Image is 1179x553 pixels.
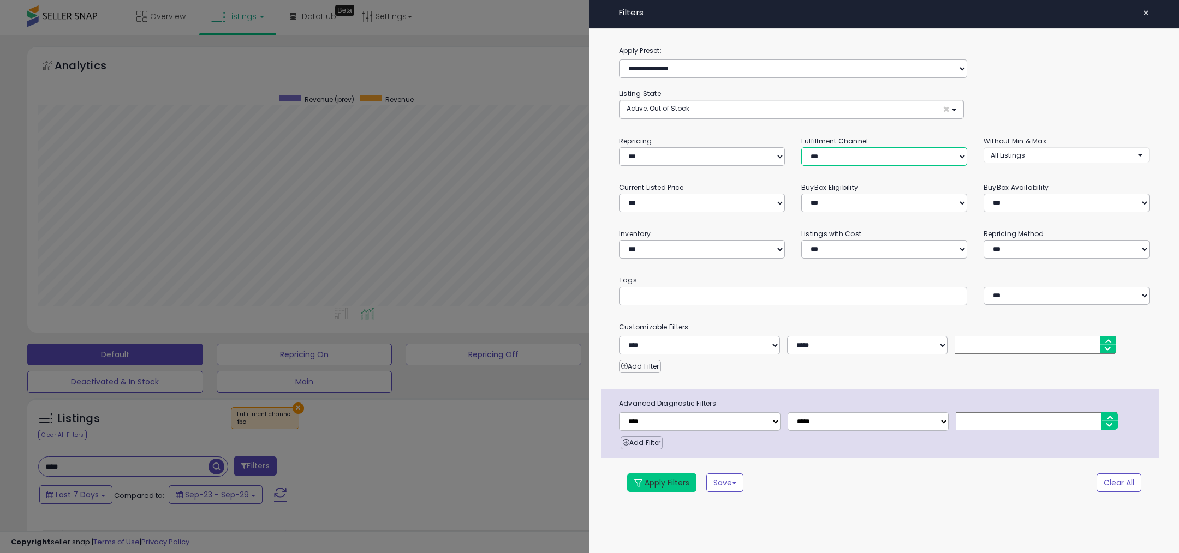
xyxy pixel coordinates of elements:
button: Apply Filters [627,473,696,492]
small: Listings with Cost [801,229,861,238]
small: Tags [611,274,1158,286]
span: Active, Out of Stock [627,104,689,113]
small: Current Listed Price [619,183,683,192]
small: Without Min & Max [984,136,1046,146]
small: BuyBox Eligibility [801,183,858,192]
small: Fulfillment Channel [801,136,868,146]
button: Save [706,473,743,492]
small: Inventory [619,229,651,238]
h4: Filters [619,8,1150,17]
label: Apply Preset: [611,45,1158,57]
span: × [943,104,950,115]
small: Repricing Method [984,229,1044,238]
button: Clear All [1097,473,1141,492]
small: Repricing [619,136,652,146]
small: BuyBox Availability [984,183,1049,192]
span: × [1142,5,1150,21]
button: Active, Out of Stock × [620,100,963,118]
button: Add Filter [619,360,661,373]
button: × [1138,5,1154,21]
button: Add Filter [621,436,663,449]
button: All Listings [984,147,1150,163]
span: Advanced Diagnostic Filters [611,398,1159,410]
small: Customizable Filters [611,321,1158,333]
small: Listing State [619,89,661,98]
span: All Listings [991,151,1025,160]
